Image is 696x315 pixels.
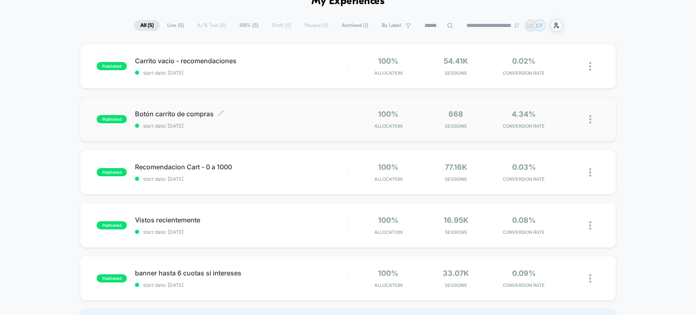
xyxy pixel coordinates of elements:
span: Carrito vacio - recomendaciones [135,57,347,65]
span: start date: [DATE] [135,123,347,129]
img: close [589,274,591,283]
span: 668 [449,110,463,118]
p: CF [536,22,543,29]
span: Recomendacion Cart - 0 a 1000 [135,163,347,171]
span: 16.95k [444,216,468,224]
span: start date: [DATE] [135,176,347,182]
span: published [97,62,127,70]
span: CONVERSION RATE [492,282,555,288]
span: Archived ( 1 ) [336,20,374,31]
span: 33.07k [443,269,469,277]
span: Sessions [424,282,488,288]
span: Sessions [424,176,488,182]
img: close [589,62,591,71]
span: Vistos recientemente [135,216,347,224]
span: start date: [DATE] [135,229,347,235]
span: 77.16k [445,163,467,171]
span: 100% [378,269,398,277]
span: Allocation [374,282,402,288]
span: 4.34% [512,110,536,118]
span: CONVERSION RATE [492,176,555,182]
span: start date: [DATE] [135,282,347,288]
span: Sessions [424,70,488,76]
img: close [589,115,591,124]
span: Live ( 5 ) [161,20,190,31]
span: Allocation [374,176,402,182]
span: Allocation [374,229,402,235]
span: 100% [378,110,398,118]
span: 100% [378,163,398,171]
span: 100% ( 5 ) [233,20,265,31]
img: end [514,23,519,28]
span: 0.02% [512,57,535,65]
span: published [97,115,127,123]
span: CONVERSION RATE [492,70,555,76]
span: banner hasta 6 cuotas si intereses [135,269,347,277]
span: published [97,221,127,229]
span: 54.41k [444,57,468,65]
span: Sessions [424,229,488,235]
span: All ( 5 ) [134,20,160,31]
span: published [97,168,127,176]
span: 0.03% [512,163,535,171]
img: close [589,168,591,177]
span: start date: [DATE] [135,70,347,76]
span: published [97,274,127,282]
span: 100% [378,216,398,224]
span: CONVERSION RATE [492,229,555,235]
span: Botón carrito de compras [135,110,347,118]
img: close [589,221,591,230]
span: 0.09% [512,269,535,277]
p: LC [527,22,534,29]
span: By Label [382,22,401,29]
span: 0.08% [512,216,535,224]
span: Allocation [374,123,402,129]
span: CONVERSION RATE [492,123,555,129]
span: Sessions [424,123,488,129]
span: Allocation [374,70,402,76]
span: 100% [378,57,398,65]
